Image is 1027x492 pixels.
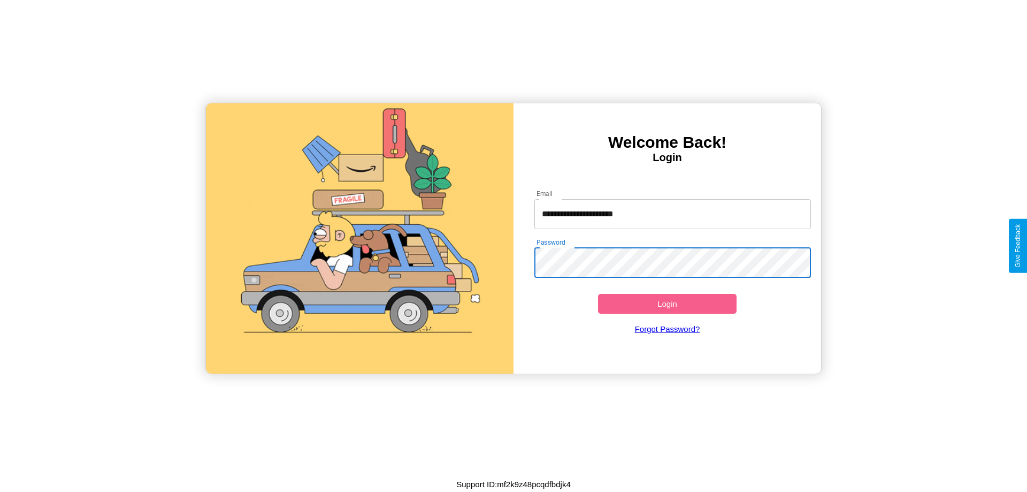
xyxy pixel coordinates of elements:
a: Forgot Password? [529,314,806,344]
button: Login [598,294,737,314]
h4: Login [513,152,821,164]
h3: Welcome Back! [513,133,821,152]
img: gif [206,103,513,374]
label: Password [537,238,565,247]
div: Give Feedback [1014,224,1022,268]
label: Email [537,189,553,198]
p: Support ID: mf2k9z48pcqdfbdjk4 [456,477,570,491]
